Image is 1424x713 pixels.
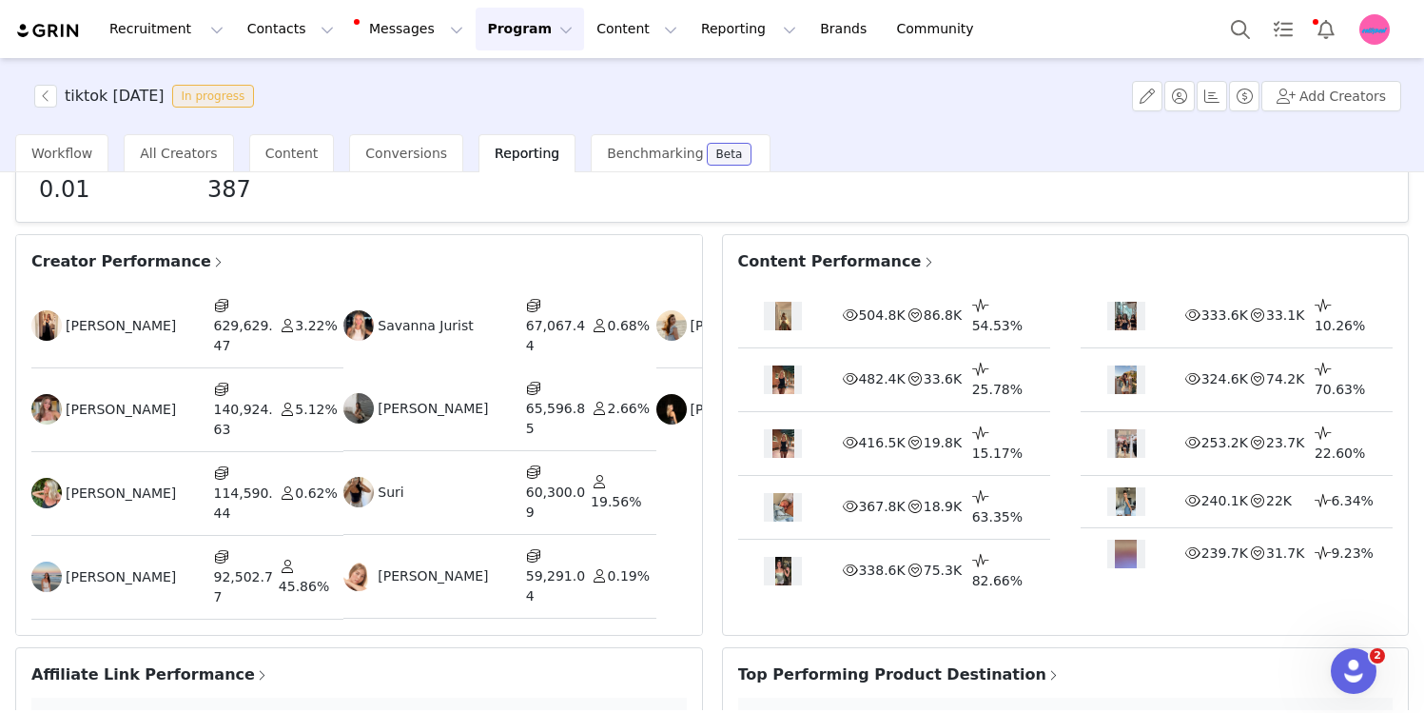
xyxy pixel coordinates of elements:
[585,8,689,50] button: Content
[526,401,585,436] span: 65,596.85
[343,393,374,424] img: e9a81b09-1f4f-40bf-9599-bd0614568ec7.jpg
[1348,14,1409,45] button: Profile
[31,478,62,508] img: 6dd7b371-c6c1-4735-be70-0966c46600eb.jpg
[1266,545,1304,561] span: 31.7K
[858,563,905,578] span: 338.6K
[31,663,269,686] span: Affiliate Link Performance
[213,318,272,353] span: 629,629.47
[66,567,176,587] span: [PERSON_NAME]
[1115,366,1137,394] img: content thumbnail
[39,172,89,207] h5: 0.01
[1115,302,1137,330] img: content thumbnail
[656,394,687,425] img: 6ecbaeda-8a04-4d22-b0b5-3a2a7f28817d.jpg
[1266,435,1304,450] span: 23.7K
[924,499,962,514] span: 18.9K
[15,22,82,40] img: grin logo
[1115,429,1136,458] img: content thumbnail
[924,563,962,578] span: 75.3K
[236,8,345,50] button: Contacts
[886,8,994,50] a: Community
[1262,8,1304,50] a: Tasks
[265,146,319,161] span: Content
[343,561,374,591] img: 612ea148-f5d1-42c7-afa8-2416b21c2933.jpg
[140,146,217,161] span: All Creators
[772,366,794,394] img: content thumbnail
[343,310,374,341] img: ae1b1616-48e3-4470-a441-079858d8ddd8.jpg
[591,494,641,509] span: 19.56%
[972,382,1023,397] span: 25.78%
[1201,435,1248,450] span: 253.2K
[31,250,225,273] span: Creator Performance
[526,568,585,604] span: 59,291.04
[858,499,905,514] span: 367.8K
[1219,8,1261,50] button: Search
[213,402,272,437] span: 140,924.63
[858,435,905,450] span: 416.5K
[378,566,488,586] span: [PERSON_NAME]
[858,307,905,323] span: 504.8K
[1201,545,1248,561] span: 239.7K
[34,85,262,108] span: [object Object]
[172,85,255,108] span: In progress
[1266,371,1304,386] span: 74.2K
[1305,8,1347,50] button: Notifications
[691,316,801,336] span: [PERSON_NAME]
[1266,493,1292,508] span: 22K
[972,573,1023,588] span: 82.66%
[279,579,329,594] span: 45.86%
[809,8,884,50] a: Brands
[295,318,337,333] span: 3.22%
[1359,14,1390,45] img: fd1cbe3e-7938-4636-b07e-8de74aeae5d6.jpg
[924,371,962,386] span: 33.6K
[207,172,251,207] h5: 387
[656,310,687,341] img: 1e53e655-17b8-44fe-9c13-ac548236bb27.jpg
[378,399,488,419] span: [PERSON_NAME]
[1201,307,1248,323] span: 333.6K
[775,557,791,585] img: content thumbnail
[858,371,905,386] span: 482.4K
[295,485,337,501] span: 0.62%
[476,8,584,50] button: Program
[738,663,1061,686] span: Top Performing Product Destination
[378,316,474,336] span: Savanna Jurist
[608,401,650,416] span: 2.66%
[690,8,808,50] button: Reporting
[972,509,1023,525] span: 63.35%
[31,394,62,425] img: 230b0ea2-8899-431a-9aea-b30fa611eb62.jpg
[924,435,962,450] span: 19.8K
[1115,540,1137,568] img: content thumbnail
[213,485,272,521] span: 114,590.44
[972,318,1023,333] span: 54.53%
[31,562,62,592] img: f423fb90-db79-471b-b46e-b3b720ce3569.jpg
[365,146,447,161] span: Conversions
[98,8,235,50] button: Recruitment
[66,400,176,420] span: [PERSON_NAME]
[1201,371,1248,386] span: 324.6K
[526,318,585,353] span: 67,067.44
[1315,318,1365,333] span: 10.26%
[526,485,585,520] span: 60,300.09
[346,8,475,50] button: Messages
[608,318,650,333] span: 0.68%
[691,400,801,420] span: [PERSON_NAME]
[378,483,403,503] span: Suri
[1331,648,1376,694] iframe: Intercom live chat
[972,446,1023,461] span: 15.17%
[1370,648,1385,663] span: 2
[607,146,703,161] span: Benchmarking
[66,316,176,336] span: [PERSON_NAME]
[1261,81,1401,111] button: Add Creators
[738,250,936,273] span: Content Performance
[1331,545,1373,561] span: 9.23%
[295,402,337,417] span: 5.12%
[65,85,165,108] h3: tiktok [DATE]
[31,310,62,341] img: c7d37ccd-c50b-4f60-ac9b-281b6d28ebe5.jpg
[495,146,559,161] span: Reporting
[31,146,92,161] span: Workflow
[1331,493,1373,508] span: 6.34%
[924,307,962,323] span: 86.8K
[66,484,176,504] span: [PERSON_NAME]
[608,568,650,584] span: 0.19%
[772,429,794,458] img: content thumbnail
